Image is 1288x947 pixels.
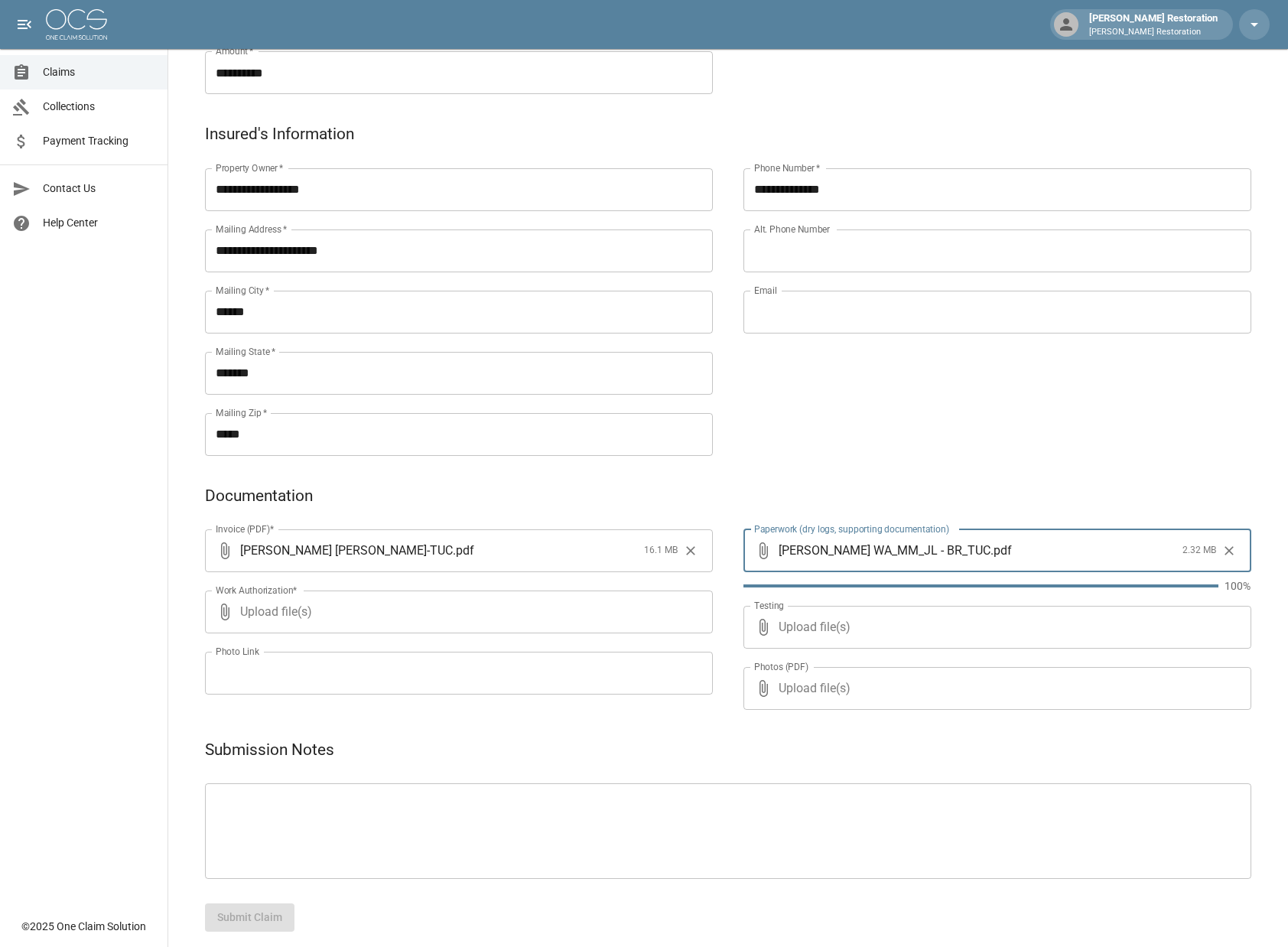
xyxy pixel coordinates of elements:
[240,542,453,559] span: [PERSON_NAME] [PERSON_NAME]-TUC
[1218,539,1241,562] button: Clear
[754,522,949,535] label: Paperwork (dry logs, supporting documentation)
[754,284,777,297] label: Email
[779,606,1210,649] span: Upload file(s)
[43,64,155,80] span: Claims
[216,223,287,236] label: Mailing Address
[216,406,268,419] label: Mailing Zip
[644,543,678,558] span: 16.1 MB
[1225,578,1251,594] p: 100%
[1083,11,1224,38] div: [PERSON_NAME] Restoration
[43,215,155,231] span: Help Center
[754,599,784,612] label: Testing
[21,919,146,934] div: © 2025 One Claim Solution
[990,542,1012,559] span: . pdf
[679,539,702,562] button: Clear
[240,591,672,633] span: Upload file(s)
[216,522,275,535] label: Invoice (PDF)*
[216,161,284,174] label: Property Owner
[9,9,40,40] button: open drawer
[216,645,259,658] label: Photo Link
[216,584,298,597] label: Work Authorization*
[779,667,1210,710] span: Upload file(s)
[1089,26,1218,39] p: [PERSON_NAME] Restoration
[754,660,808,673] label: Photos (PDF)
[43,133,155,149] span: Payment Tracking
[216,345,275,358] label: Mailing State
[46,9,107,40] img: ocs-logo-white-transparent.png
[754,223,830,236] label: Alt. Phone Number
[216,284,270,297] label: Mailing City
[43,181,155,197] span: Contact Us
[754,161,820,174] label: Phone Number
[1182,543,1216,558] span: 2.32 MB
[779,542,990,559] span: [PERSON_NAME] WA_MM_JL - BR_TUC
[453,542,474,559] span: . pdf
[216,44,254,57] label: Amount
[43,99,155,115] span: Collections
